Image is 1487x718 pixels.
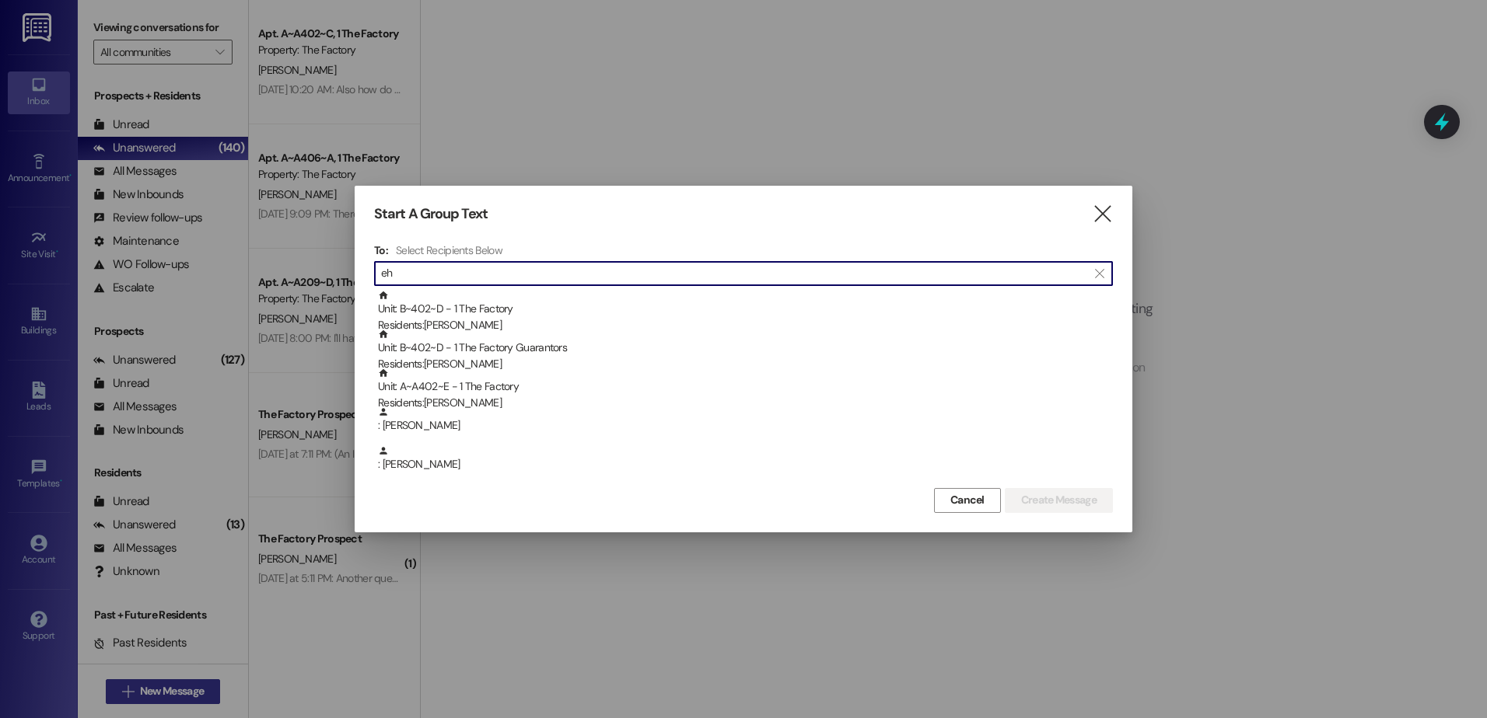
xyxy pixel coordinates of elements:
div: Residents: [PERSON_NAME] [378,395,1113,411]
div: Unit: B~402~D - 1 The Factory [378,290,1113,334]
div: Unit: B~402~D - 1 The FactoryResidents:[PERSON_NAME] [374,290,1113,329]
div: Unit: B~402~D - 1 The Factory GuarantorsResidents:[PERSON_NAME] [374,329,1113,368]
div: : [PERSON_NAME] [378,445,1113,472]
h3: To: [374,243,388,257]
div: : [PERSON_NAME] [378,406,1113,434]
button: Clear text [1087,262,1112,285]
div: Unit: A~A402~E - 1 The Factory [378,368,1113,412]
div: Residents: [PERSON_NAME] [378,356,1113,372]
span: Cancel [950,492,985,508]
button: Create Message [1005,488,1113,513]
input: Search for any contact or apartment [381,263,1087,284]
i:  [1092,206,1113,222]
span: Create Message [1021,492,1097,508]
div: Unit: B~402~D - 1 The Factory Guarantors [378,329,1113,373]
button: Cancel [934,488,1001,513]
h3: Start A Group Text [374,205,488,223]
div: Residents: [PERSON_NAME] [378,317,1113,333]
i:  [1095,267,1104,280]
div: : [PERSON_NAME] [374,445,1113,484]
h4: Select Recipients Below [396,243,502,257]
div: Unit: A~A402~E - 1 The FactoryResidents:[PERSON_NAME] [374,368,1113,406]
div: : [PERSON_NAME] [374,406,1113,445]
